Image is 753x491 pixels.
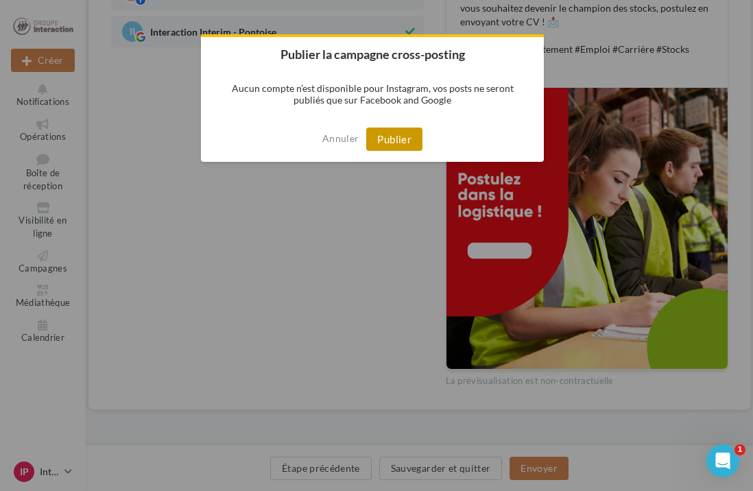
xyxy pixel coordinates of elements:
button: Annuler [322,128,359,149]
h2: Publier la campagne cross-posting [201,37,544,71]
p: Aucun compte n’est disponible pour Instagram, vos posts ne seront publiés que sur Facebook and Go... [201,71,544,117]
iframe: Intercom live chat [706,444,739,477]
span: 1 [734,444,745,455]
button: Publier [366,128,422,151]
